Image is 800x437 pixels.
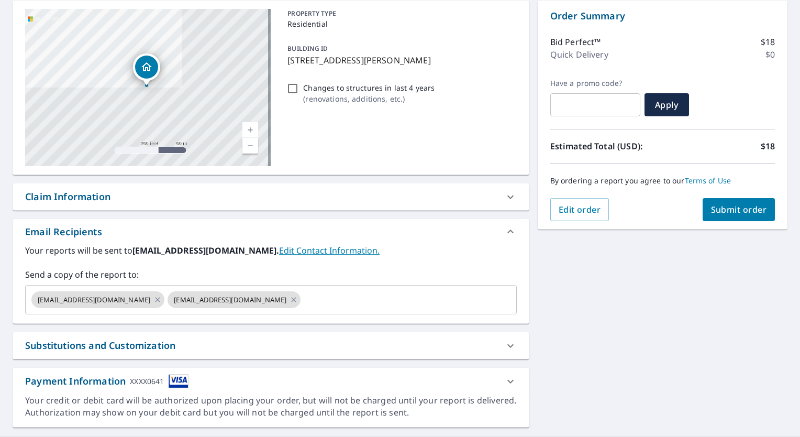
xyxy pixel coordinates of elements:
p: Quick Delivery [550,48,608,61]
label: Your reports will be sent to [25,244,517,257]
div: Dropped pin, building 1, Residential property, 811 Johnson Grove Ln Bowie, MD 20721 [133,53,160,86]
a: Terms of Use [685,176,731,185]
div: Email Recipients [13,219,529,244]
div: Payment Information [25,374,188,388]
a: Current Level 17, Zoom Out [242,138,258,154]
a: EditContactInfo [279,245,380,256]
label: Have a promo code? [550,79,640,88]
div: Claim Information [25,190,110,204]
span: [EMAIL_ADDRESS][DOMAIN_NAME] [31,295,157,305]
p: ( renovations, additions, etc. ) [303,93,435,104]
div: Email Recipients [25,225,102,239]
div: Claim Information [13,183,529,210]
div: Your credit or debit card will be authorized upon placing your order, but will not be charged unt... [25,395,517,419]
div: XXXX0641 [130,374,164,388]
p: Bid Perfect™ [550,36,601,48]
p: $0 [765,48,775,61]
span: [EMAIL_ADDRESS][DOMAIN_NAME] [168,295,293,305]
button: Submit order [703,198,775,221]
a: Current Level 17, Zoom In [242,122,258,138]
img: cardImage [169,374,188,388]
div: Substitutions and Customization [25,338,175,353]
label: Send a copy of the report to: [25,268,517,281]
p: Estimated Total (USD): [550,140,663,152]
span: Edit order [559,204,601,215]
p: PROPERTY TYPE [287,9,512,18]
p: Residential [287,18,512,29]
button: Apply [645,93,689,116]
div: Substitutions and Customization [13,332,529,359]
span: Apply [653,99,681,111]
p: By ordering a report you agree to our [550,176,775,185]
p: Changes to structures in last 4 years [303,82,435,93]
p: Order Summary [550,9,775,23]
div: Payment InformationXXXX0641cardImage [13,368,529,395]
p: $18 [761,140,775,152]
button: Edit order [550,198,609,221]
p: [STREET_ADDRESS][PERSON_NAME] [287,54,512,67]
span: Submit order [711,204,767,215]
b: [EMAIL_ADDRESS][DOMAIN_NAME]. [132,245,279,256]
div: [EMAIL_ADDRESS][DOMAIN_NAME] [31,291,164,308]
p: BUILDING ID [287,44,328,53]
p: $18 [761,36,775,48]
div: [EMAIL_ADDRESS][DOMAIN_NAME] [168,291,301,308]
